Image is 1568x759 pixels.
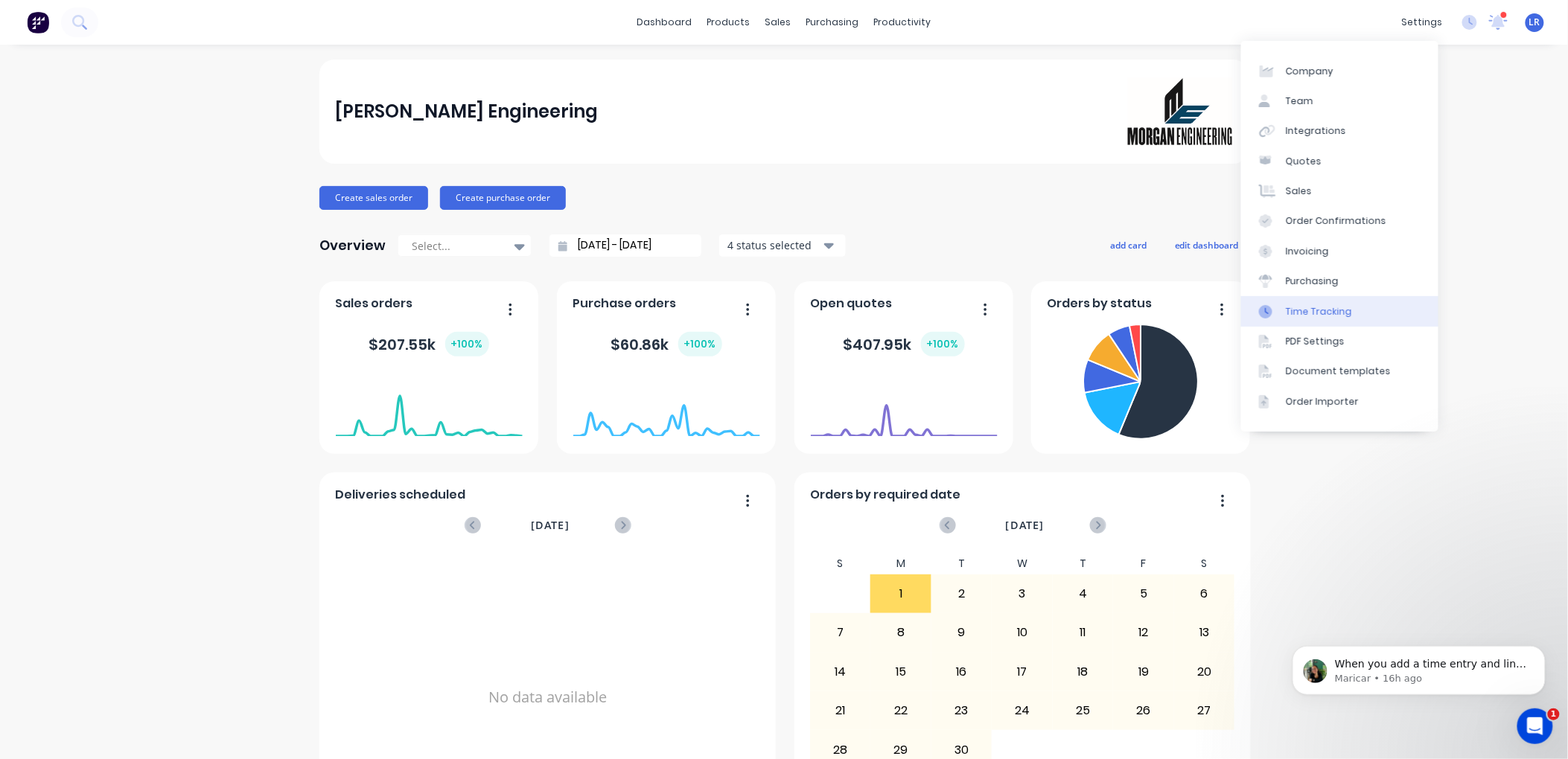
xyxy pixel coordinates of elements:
[932,692,992,729] div: 23
[758,11,799,33] div: sales
[727,237,821,253] div: 4 status selected
[1286,95,1313,108] div: Team
[611,332,722,356] div: $ 60.86k
[1241,327,1438,356] a: PDF Settings
[445,332,489,356] div: + 100 %
[1054,692,1113,729] div: 25
[871,692,931,729] div: 22
[700,11,758,33] div: products
[932,614,992,651] div: 9
[992,575,1052,612] div: 3
[1286,335,1345,348] div: PDF Settings
[1241,266,1438,296] a: Purchasing
[1286,305,1352,318] div: Time Tracking
[1286,275,1339,288] div: Purchasing
[1175,653,1234,691] div: 20
[811,295,893,313] span: Open quotes
[336,295,413,313] span: Sales orders
[1241,56,1438,86] a: Company
[678,332,722,356] div: + 100 %
[27,11,49,33] img: Factory
[630,11,700,33] a: dashboard
[811,614,870,651] div: 7
[1241,296,1438,326] a: Time Tracking
[871,614,931,651] div: 8
[1286,155,1322,168] div: Quotes
[1517,708,1553,744] iframe: Intercom live chat
[1054,653,1113,691] div: 18
[1548,708,1560,720] span: 1
[1175,575,1234,612] div: 6
[1114,692,1173,729] div: 26
[1054,614,1113,651] div: 11
[871,575,931,612] div: 1
[870,553,931,574] div: M
[1286,65,1333,78] div: Company
[1241,206,1438,236] a: Order Confirmations
[573,295,677,313] span: Purchase orders
[1114,653,1173,691] div: 19
[811,692,870,729] div: 21
[531,517,570,534] span: [DATE]
[1175,614,1234,651] div: 13
[1286,365,1391,378] div: Document templates
[1006,517,1045,534] span: [DATE]
[1174,553,1235,574] div: S
[1241,387,1438,417] a: Order Importer
[992,553,1053,574] div: W
[319,231,386,260] div: Overview
[1529,16,1540,29] span: LR
[811,486,961,504] span: Orders by required date
[992,653,1052,691] div: 17
[319,186,428,210] button: Create sales order
[1113,553,1174,574] div: F
[1100,235,1156,254] button: add card
[369,332,489,356] div: $ 207.55k
[1395,11,1450,33] div: settings
[440,186,566,210] button: Create purchase order
[1053,553,1114,574] div: T
[1286,185,1312,198] div: Sales
[871,653,931,691] div: 15
[1286,395,1359,409] div: Order Importer
[799,11,867,33] div: purchasing
[811,653,870,691] div: 14
[1241,176,1438,206] a: Sales
[1048,295,1153,313] span: Orders by status
[1286,214,1386,228] div: Order Confirmations
[1241,116,1438,146] a: Integrations
[931,553,992,574] div: T
[1054,575,1113,612] div: 4
[1241,356,1438,386] a: Document templates
[1241,147,1438,176] a: Quotes
[867,11,939,33] div: productivity
[1270,615,1568,719] iframe: Intercom notifications message
[1114,575,1173,612] div: 5
[921,332,965,356] div: + 100 %
[1165,235,1249,254] button: edit dashboard
[810,553,871,574] div: S
[336,97,599,126] div: [PERSON_NAME] Engineering
[992,614,1052,651] div: 10
[844,332,965,356] div: $ 407.95k
[1114,614,1173,651] div: 12
[1241,86,1438,116] a: Team
[1241,237,1438,266] a: Invoicing
[1175,692,1234,729] div: 27
[1286,124,1346,138] div: Integrations
[932,575,992,612] div: 2
[1286,245,1329,258] div: Invoicing
[992,692,1052,729] div: 24
[1128,78,1232,145] img: Morgan Engineering
[932,653,992,691] div: 16
[719,234,846,257] button: 4 status selected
